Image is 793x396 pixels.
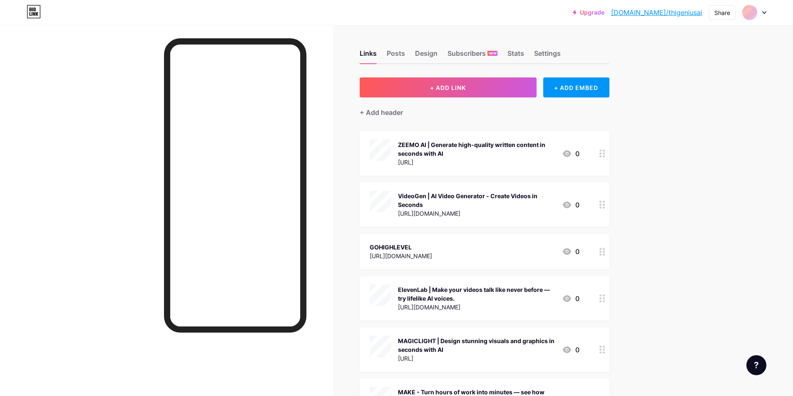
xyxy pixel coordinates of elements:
div: [URL][DOMAIN_NAME] [370,252,432,260]
div: Posts [387,48,405,63]
div: GOHIGHLEVEL [370,243,432,252]
button: + ADD LINK [360,77,537,97]
a: Upgrade [573,9,604,16]
div: Subscribers [447,48,497,63]
span: + ADD LINK [430,84,466,91]
div: 0 [562,200,579,210]
div: [URL][DOMAIN_NAME] [398,303,555,311]
div: Share [714,8,730,17]
div: MAGICLIGHT | Design stunning visuals and graphics in seconds with AI [398,336,555,354]
div: [URL] [398,158,555,167]
div: ElevenLab | Make your videos talk like never before — try lifelike AI voices. [398,285,555,303]
div: 0 [562,149,579,159]
div: Design [415,48,438,63]
a: [DOMAIN_NAME]/thigeniusai [611,7,702,17]
div: + Add header [360,107,403,117]
div: Links [360,48,377,63]
span: NEW [489,51,497,56]
div: VideoGen | AI Video Generator - Create Videos in Seconds [398,192,555,209]
div: + ADD EMBED [543,77,609,97]
div: 0 [562,345,579,355]
div: ZEEMO AI | Generate high-quality written content in seconds with AI [398,140,555,158]
div: Settings [534,48,561,63]
div: [URL] [398,354,555,363]
div: 0 [562,247,579,257]
div: 0 [562,294,579,304]
div: [URL][DOMAIN_NAME] [398,209,555,218]
div: Stats [507,48,524,63]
